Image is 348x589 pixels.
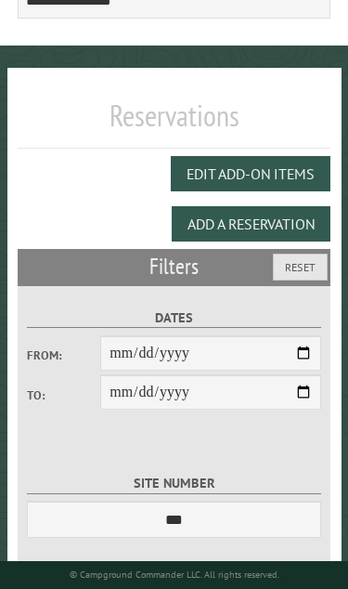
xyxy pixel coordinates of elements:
[27,347,100,364] label: From:
[27,386,100,404] label: To:
[27,308,321,329] label: Dates
[18,98,331,149] h1: Reservations
[273,254,328,281] button: Reset
[172,206,330,242] button: Add a Reservation
[18,249,331,284] h2: Filters
[171,156,330,191] button: Edit Add-on Items
[27,473,321,494] label: Site Number
[70,569,279,581] small: © Campground Commander LLC. All rights reserved.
